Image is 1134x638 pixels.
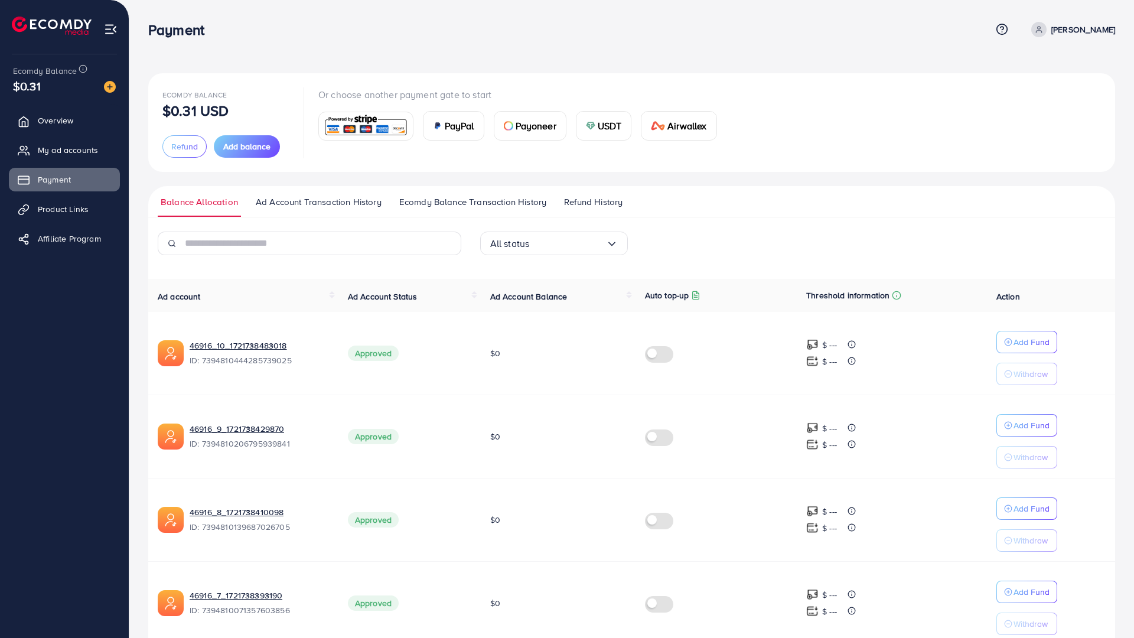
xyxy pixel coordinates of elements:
img: ic-ads-acc.e4c84228.svg [158,590,184,616]
button: Withdraw [996,363,1057,385]
span: Ad Account Balance [490,291,568,302]
img: top-up amount [806,438,819,451]
p: $ --- [822,504,837,519]
p: $ --- [822,354,837,369]
span: USDT [598,119,622,133]
div: <span class='underline'>46916_10_1721738483018</span></br>7394810444285739025 [190,340,329,367]
iframe: Chat [1084,585,1125,629]
a: card [318,112,413,141]
span: My ad accounts [38,144,98,156]
p: Withdraw [1014,533,1048,548]
a: 46916_10_1721738483018 [190,340,287,351]
img: top-up amount [806,338,819,351]
p: $0.31 USD [162,103,229,118]
img: top-up amount [806,588,819,601]
button: Withdraw [996,529,1057,552]
img: top-up amount [806,505,819,517]
span: $0 [490,597,500,609]
p: $ --- [822,438,837,452]
img: card [651,121,665,131]
span: Ad Account Status [348,291,418,302]
span: $0 [490,431,500,442]
p: Threshold information [806,288,889,302]
p: Add Fund [1014,335,1050,349]
h3: Payment [148,21,214,38]
img: card [586,121,595,131]
a: Payment [9,168,120,191]
p: [PERSON_NAME] [1051,22,1115,37]
span: ID: 7394810444285739025 [190,354,329,366]
p: Add Fund [1014,502,1050,516]
span: Ecomdy Balance Transaction History [399,196,546,209]
a: cardAirwallex [641,111,716,141]
span: Approved [348,512,399,528]
a: Affiliate Program [9,227,120,250]
button: Withdraw [996,613,1057,635]
button: Add Fund [996,414,1057,437]
a: 46916_7_1721738393190 [190,590,282,601]
span: Ad Account Transaction History [256,196,382,209]
div: <span class='underline'>46916_7_1721738393190</span></br>7394810071357603856 [190,590,329,617]
span: Approved [348,346,399,361]
button: Withdraw [996,446,1057,468]
span: Payoneer [516,119,556,133]
img: ic-ads-acc.e4c84228.svg [158,340,184,366]
span: Add balance [223,141,271,152]
img: ic-ads-acc.e4c84228.svg [158,424,184,450]
button: Add Fund [996,497,1057,520]
span: $0.31 [13,77,41,95]
a: cardUSDT [576,111,632,141]
img: top-up amount [806,522,819,534]
img: card [504,121,513,131]
span: Payment [38,174,71,185]
input: Search for option [529,235,605,253]
span: ID: 7394810071357603856 [190,604,329,616]
button: Add balance [214,135,280,158]
a: Product Links [9,197,120,221]
span: Refund History [564,196,623,209]
img: image [104,81,116,93]
a: [PERSON_NAME] [1027,22,1115,37]
span: Action [996,291,1020,302]
p: Withdraw [1014,367,1048,381]
p: Add Fund [1014,418,1050,432]
button: Add Fund [996,581,1057,603]
p: $ --- [822,588,837,602]
p: Withdraw [1014,617,1048,631]
a: 46916_9_1721738429870 [190,423,284,435]
span: Refund [171,141,198,152]
button: Add Fund [996,331,1057,353]
span: Balance Allocation [161,196,238,209]
p: Or choose another payment gate to start [318,87,726,102]
p: $ --- [822,338,837,352]
span: $0 [490,514,500,526]
p: Withdraw [1014,450,1048,464]
p: Add Fund [1014,585,1050,599]
span: Approved [348,595,399,611]
img: top-up amount [806,605,819,617]
a: My ad accounts [9,138,120,162]
a: cardPayoneer [494,111,566,141]
span: Airwallex [667,119,706,133]
span: Product Links [38,203,89,215]
img: card [433,121,442,131]
span: PayPal [445,119,474,133]
p: $ --- [822,521,837,535]
p: $ --- [822,604,837,619]
span: ID: 7394810206795939841 [190,438,329,450]
a: logo [12,17,92,35]
span: Approved [348,429,399,444]
p: $ --- [822,421,837,435]
a: cardPayPal [423,111,484,141]
div: Search for option [480,232,628,255]
span: Affiliate Program [38,233,101,245]
span: Overview [38,115,73,126]
div: <span class='underline'>46916_9_1721738429870</span></br>7394810206795939841 [190,423,329,450]
span: Ecomdy Balance [162,90,227,100]
span: All status [490,235,530,253]
span: ID: 7394810139687026705 [190,521,329,533]
img: card [322,113,409,139]
img: top-up amount [806,355,819,367]
span: $0 [490,347,500,359]
div: <span class='underline'>46916_8_1721738410098</span></br>7394810139687026705 [190,506,329,533]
